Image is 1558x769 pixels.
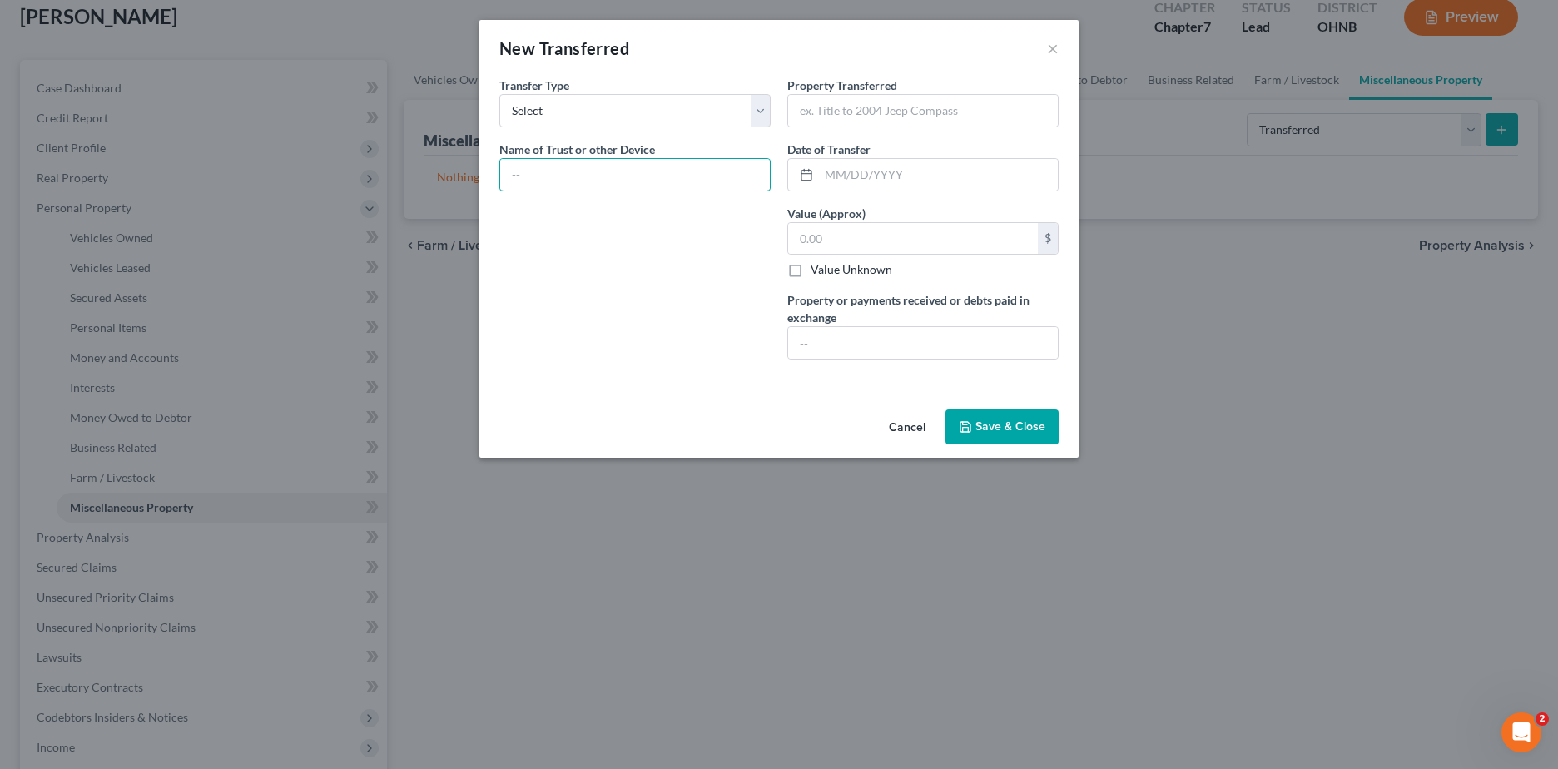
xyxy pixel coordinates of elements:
[499,37,629,60] div: New Transferred
[788,95,1058,127] input: ex. Title to 2004 Jeep Compass
[819,159,1058,191] input: MM/DD/YYYY
[1038,223,1058,255] div: $
[787,142,871,156] span: Date of Transfer
[1536,712,1549,726] span: 2
[788,327,1058,359] input: --
[945,409,1059,444] button: Save & Close
[499,78,569,92] span: Transfer Type
[787,291,1059,326] label: Property or payments received or debts paid in exchange
[787,205,866,222] label: Value (Approx)
[788,223,1038,255] input: 0.00
[1501,712,1541,752] iframe: Intercom live chat
[787,78,897,92] span: Property Transferred
[499,141,655,158] label: Name of Trust or other Device
[876,411,939,444] button: Cancel
[811,261,892,278] label: Value Unknown
[1047,38,1059,58] button: ×
[500,159,770,191] input: --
